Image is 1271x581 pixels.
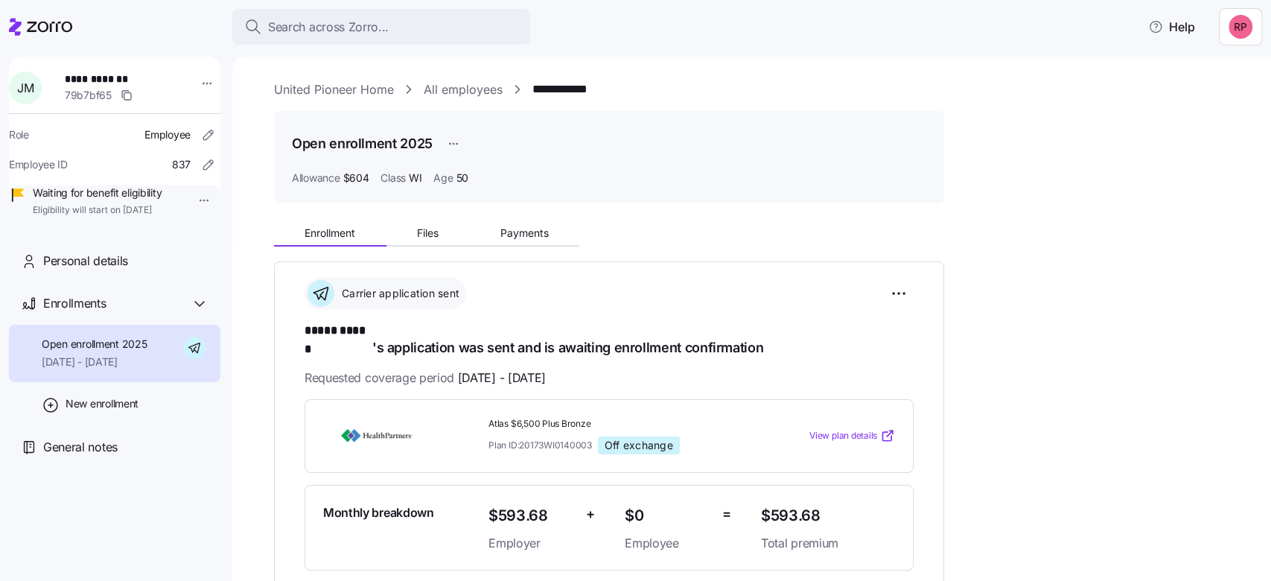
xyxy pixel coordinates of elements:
[268,18,389,36] span: Search across Zorro...
[337,286,459,301] span: Carrier application sent
[500,228,549,238] span: Payments
[9,127,29,142] span: Role
[172,157,191,172] span: 837
[43,438,118,457] span: General notes
[43,252,128,270] span: Personal details
[42,337,147,352] span: Open enrollment 2025
[488,504,574,528] span: $593.68
[17,82,34,94] span: J M
[409,171,421,185] span: WI
[343,171,369,185] span: $604
[292,171,340,185] span: Allowance
[323,419,430,453] img: HealthPartners
[65,88,112,103] span: 79b7bf65
[586,504,595,525] span: +
[305,322,914,357] h1: 's application was sent and is awaiting enrollment confirmation
[43,294,106,313] span: Enrollments
[274,80,394,99] a: United Pioneer Home
[305,228,355,238] span: Enrollment
[433,171,453,185] span: Age
[625,504,710,528] span: $0
[809,429,877,443] span: View plan details
[1229,15,1252,39] img: eedd38507f2e98b8446e6c4bda047efc
[417,228,439,238] span: Files
[761,504,895,528] span: $593.68
[66,396,138,411] span: New enrollment
[722,504,731,525] span: =
[605,439,673,452] span: Off exchange
[380,171,406,185] span: Class
[33,185,162,200] span: Waiting for benefit eligibility
[42,355,147,369] span: [DATE] - [DATE]
[323,504,434,522] span: Monthly breakdown
[144,127,191,142] span: Employee
[9,157,68,172] span: Employee ID
[292,134,433,153] h1: Open enrollment 2025
[33,204,162,217] span: Eligibility will start on [DATE]
[424,80,503,99] a: All employees
[232,9,530,45] button: Search across Zorro...
[488,534,574,553] span: Employer
[761,534,895,553] span: Total premium
[809,428,895,443] a: View plan details
[458,369,546,387] span: [DATE] - [DATE]
[488,439,592,451] span: Plan ID: 20173WI0140003
[488,418,749,431] span: Atlas $6,500 Plus Bronze
[456,171,468,185] span: 50
[1136,12,1207,42] button: Help
[1148,18,1195,36] span: Help
[305,369,546,387] span: Requested coverage period
[625,534,710,553] span: Employee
